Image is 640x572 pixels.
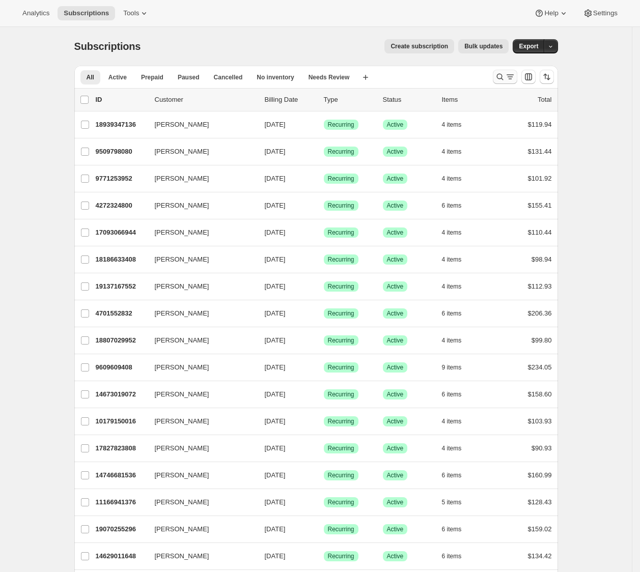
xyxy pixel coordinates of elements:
span: 4 items [442,148,462,156]
span: $103.93 [528,417,552,425]
p: ID [96,95,147,105]
button: Bulk updates [458,39,509,53]
p: 14673019072 [96,389,147,399]
span: Help [544,9,558,17]
button: 4 items [442,225,473,240]
div: 18807029952[PERSON_NAME][DATE]SuccessRecurringSuccessActive4 items$99.80 [96,333,552,348]
span: Recurring [328,202,354,210]
p: 11166941376 [96,497,147,507]
button: [PERSON_NAME] [149,224,251,241]
span: [DATE] [265,255,286,263]
p: 19070255296 [96,524,147,534]
p: Total [538,95,551,105]
span: [PERSON_NAME] [155,147,209,157]
div: 17093066944[PERSON_NAME][DATE]SuccessRecurringSuccessActive4 items$110.44 [96,225,552,240]
div: 10179150016[PERSON_NAME][DATE]SuccessRecurringSuccessActive4 items$103.93 [96,414,552,428]
span: [DATE] [265,498,286,506]
span: [DATE] [265,363,286,371]
div: 18939347136[PERSON_NAME][DATE]SuccessRecurringSuccessActive4 items$119.94 [96,118,552,132]
span: Bulk updates [464,42,503,50]
span: [DATE] [265,202,286,209]
span: Create subscription [391,42,448,50]
span: 4 items [442,121,462,129]
span: Tools [123,9,139,17]
span: [PERSON_NAME] [155,335,209,346]
button: Help [528,6,574,20]
button: [PERSON_NAME] [149,548,251,564]
button: 6 items [442,387,473,402]
button: 5 items [442,495,473,509]
button: [PERSON_NAME] [149,251,251,268]
p: 9771253952 [96,174,147,184]
span: Recurring [328,282,354,291]
span: Active [387,228,404,237]
div: Items [442,95,493,105]
span: Active [387,255,404,264]
span: Recurring [328,552,354,560]
div: 19070255296[PERSON_NAME][DATE]SuccessRecurringSuccessActive6 items$159.02 [96,522,552,536]
span: Active [387,417,404,425]
span: [DATE] [265,148,286,155]
span: Needs Review [309,73,350,81]
span: [DATE] [265,336,286,344]
span: Recurring [328,121,354,129]
span: Active [108,73,127,81]
span: Recurring [328,498,354,506]
span: $101.92 [528,175,552,182]
div: 18186633408[PERSON_NAME][DATE]SuccessRecurringSuccessActive4 items$98.94 [96,252,552,267]
span: [DATE] [265,471,286,479]
div: 14629011648[PERSON_NAME][DATE]SuccessRecurringSuccessActive6 items$134.42 [96,549,552,563]
button: 4 items [442,171,473,186]
span: Recurring [328,175,354,183]
span: Recurring [328,444,354,452]
span: [PERSON_NAME] [155,120,209,130]
span: Prepaid [141,73,163,81]
div: IDCustomerBilling DateTypeStatusItemsTotal [96,95,552,105]
button: 9 items [442,360,473,375]
button: Create new view [357,70,374,84]
div: 17827823808[PERSON_NAME][DATE]SuccessRecurringSuccessActive4 items$90.93 [96,441,552,455]
div: 9509798080[PERSON_NAME][DATE]SuccessRecurringSuccessActive4 items$131.44 [96,145,552,159]
p: 17093066944 [96,227,147,238]
button: [PERSON_NAME] [149,386,251,403]
span: Active [387,363,404,371]
p: 14629011648 [96,551,147,561]
button: Search and filter results [493,70,517,84]
span: 4 items [442,444,462,452]
span: [PERSON_NAME] [155,416,209,426]
span: Active [387,309,404,318]
span: [PERSON_NAME] [155,470,209,480]
p: 10179150016 [96,416,147,426]
span: Recurring [328,525,354,533]
span: 4 items [442,228,462,237]
p: 19137167552 [96,281,147,292]
span: [PERSON_NAME] [155,362,209,373]
span: 4 items [442,336,462,345]
button: 6 items [442,522,473,536]
button: 6 items [442,468,473,482]
span: Export [519,42,538,50]
div: 14746681536[PERSON_NAME][DATE]SuccessRecurringSuccessActive6 items$160.99 [96,468,552,482]
span: [DATE] [265,444,286,452]
div: 4272324800[PERSON_NAME][DATE]SuccessRecurringSuccessActive6 items$155.41 [96,198,552,213]
div: 19137167552[PERSON_NAME][DATE]SuccessRecurringSuccessActive4 items$112.93 [96,279,552,294]
span: Recurring [328,390,354,398]
span: [PERSON_NAME] [155,174,209,184]
span: 4 items [442,282,462,291]
span: $158.60 [528,390,552,398]
span: [DATE] [265,552,286,560]
span: Active [387,525,404,533]
span: Settings [593,9,618,17]
span: 4 items [442,255,462,264]
span: 4 items [442,417,462,425]
button: [PERSON_NAME] [149,359,251,376]
button: 4 items [442,252,473,267]
button: [PERSON_NAME] [149,413,251,430]
span: [DATE] [265,525,286,533]
span: [DATE] [265,417,286,425]
span: Recurring [328,148,354,156]
button: [PERSON_NAME] [149,278,251,295]
span: $206.36 [528,309,552,317]
span: [DATE] [265,282,286,290]
span: No inventory [257,73,294,81]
